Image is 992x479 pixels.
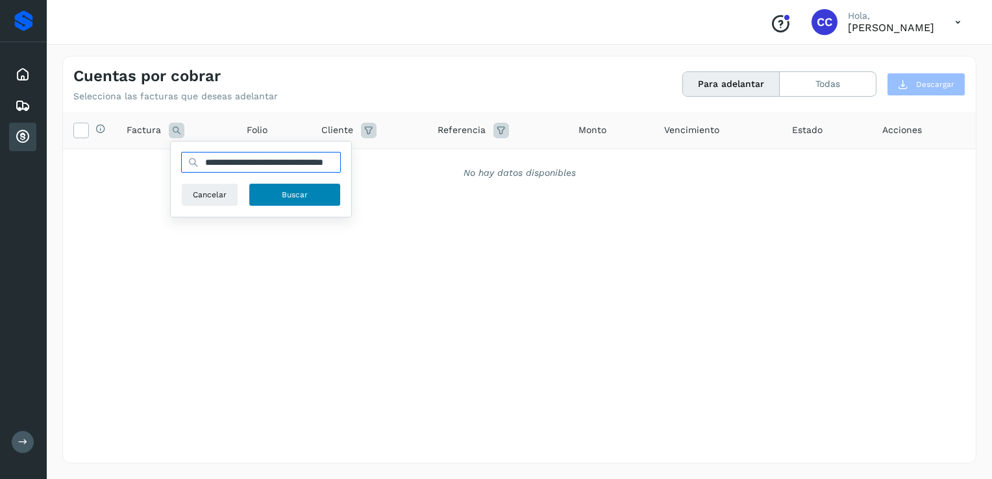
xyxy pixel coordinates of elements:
span: Acciones [882,123,922,137]
div: No hay datos disponibles [80,166,959,180]
p: Hola, [848,10,934,21]
p: CARLOS CHAPARRO ORDOÑEZ [848,21,934,34]
div: Embarques [9,92,36,120]
span: Descargar [916,79,954,90]
span: Folio [247,123,267,137]
button: Para adelantar [683,72,780,96]
span: Cliente [321,123,353,137]
button: Descargar [887,73,965,96]
button: Todas [780,72,876,96]
span: Estado [792,123,823,137]
span: Referencia [438,123,486,137]
span: Monto [578,123,606,137]
span: Factura [127,123,161,137]
span: Vencimiento [664,123,719,137]
p: Selecciona las facturas que deseas adelantar [73,91,278,102]
h4: Cuentas por cobrar [73,67,221,86]
div: Inicio [9,60,36,89]
div: Cuentas por cobrar [9,123,36,151]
